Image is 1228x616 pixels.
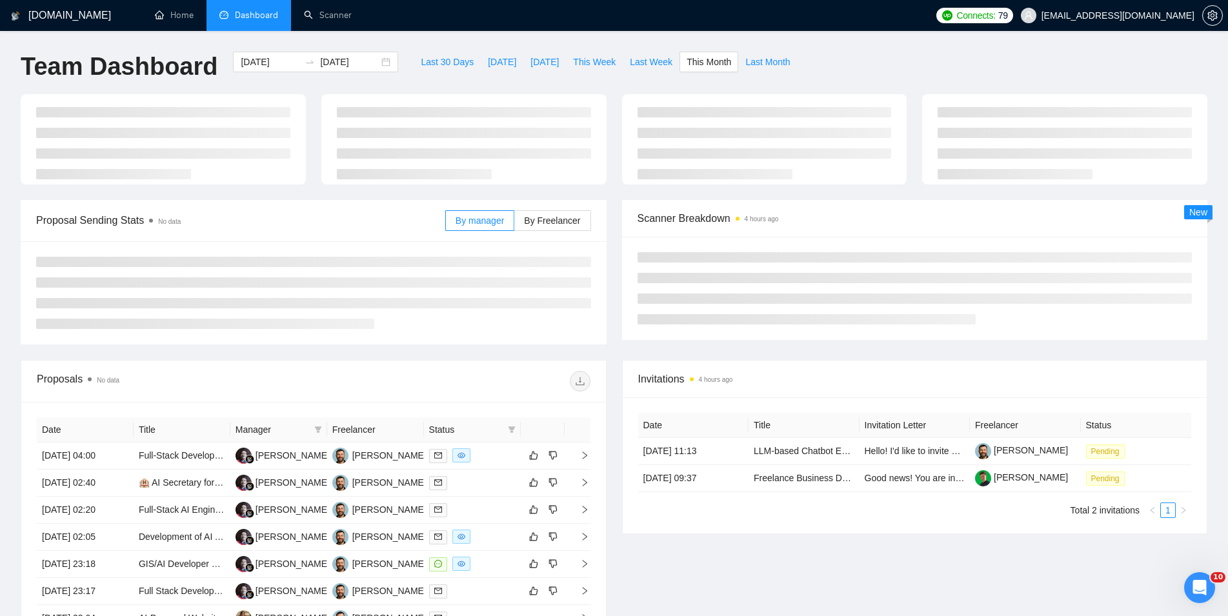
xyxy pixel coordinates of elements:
span: right [570,451,589,460]
h1: Team Dashboard [21,52,217,82]
a: SS[PERSON_NAME] [236,558,330,568]
span: 79 [998,8,1008,23]
th: Freelancer [327,417,424,442]
td: Full-Stack Developer for a Modern SaaS/EdTech Education Hiring Platform (MVP Concept) [134,442,230,470]
span: mail [434,479,442,486]
span: message [434,560,442,568]
li: Next Page [1176,502,1191,518]
span: 10 [1211,572,1225,582]
span: Last Month [745,55,790,69]
span: user [1024,11,1033,20]
span: Pending [1086,472,1125,486]
td: [DATE] 09:37 [638,465,749,492]
a: Pending [1086,473,1130,483]
span: mail [434,452,442,459]
span: Connects: [956,8,995,23]
span: dislike [549,477,558,488]
img: gigradar-bm.png [245,563,254,572]
iframe: Intercom live chat [1184,572,1215,603]
a: Full Stack Developer Needed to Build Rental Application Platform [139,586,400,596]
img: SS [236,502,252,518]
span: Invitations [638,371,1192,387]
img: VK [332,448,348,464]
a: searchScanner [304,10,352,21]
a: VK[PERSON_NAME] [332,504,427,514]
div: [PERSON_NAME] [256,475,330,490]
span: Manager [236,422,309,437]
span: New [1189,207,1207,217]
input: End date [320,55,379,69]
img: VK [332,502,348,518]
div: [PERSON_NAME] [256,557,330,571]
span: like [529,504,538,515]
a: Development of AI Agents and SaaS Platform [139,532,321,542]
button: like [526,529,541,544]
button: setting [1202,5,1223,26]
span: dislike [549,450,558,461]
span: right [570,505,589,514]
a: SS[PERSON_NAME] [236,504,330,514]
a: 🏨 AI Secretary for Hotel Management (Full-Stack + AI Voice Chatbot) [139,477,419,488]
span: right [570,478,589,487]
img: gigradar-bm.png [245,482,254,491]
button: dislike [545,529,561,544]
li: Total 2 invitations [1071,502,1140,518]
img: SS [236,448,252,464]
img: c1-JWQDXWEy3CnA6sRtFzzU22paoDq5cZnWyBNc3HWqwvuW0qNnjm1CMP-YmbEEtPC [975,443,991,459]
span: right [570,559,589,568]
a: VK[PERSON_NAME] [332,531,427,541]
img: VK [332,583,348,599]
a: [PERSON_NAME] [975,472,1068,482]
a: Freelance Business Development Consultant – IT Outsourcing ([GEOGRAPHIC_DATA] & US Market) [754,473,1160,483]
button: like [526,556,541,571]
td: Freelance Business Development Consultant – IT Outsourcing (Europe & US Market) [749,465,860,492]
th: Freelancer [970,413,1081,438]
img: VK [332,556,348,572]
span: By manager [456,215,504,226]
span: By Freelancer [524,215,580,226]
td: Full Stack Developer Needed to Build Rental Application Platform [134,578,230,605]
span: Last Week [630,55,672,69]
a: setting [1202,10,1223,21]
img: c1CkLHUIwD5Ucvm7oiXNAph9-NOmZLZpbVsUrINqn_V_EzHsJW7P7QxldjUFcJOdWX [975,470,991,486]
span: left [1149,506,1156,514]
span: filter [314,426,322,433]
a: Full-Stack AI Engineer Needed for Innovative Project [139,504,350,515]
span: filter [505,420,518,439]
td: [DATE] 23:17 [37,578,134,605]
button: dislike [545,475,561,490]
span: filter [508,426,516,433]
img: logo [11,6,20,26]
a: 1 [1161,503,1175,517]
th: Date [638,413,749,438]
img: SS [236,529,252,545]
td: [DATE] 11:13 [638,438,749,465]
a: SS[PERSON_NAME] [236,450,330,460]
button: like [526,448,541,463]
td: [DATE] 02:40 [37,470,134,497]
img: SS [236,475,252,491]
button: This Week [566,52,623,72]
span: eye [458,533,465,541]
li: 1 [1160,502,1176,518]
div: [PERSON_NAME] [256,448,330,462]
img: gigradar-bm.png [245,590,254,599]
button: [DATE] [481,52,523,72]
span: like [529,532,538,542]
a: LLM-based Chatbot Engineer (Python, AI/ML) [754,446,936,456]
span: [DATE] [488,55,516,69]
img: SS [236,583,252,599]
button: Last 30 Days [414,52,481,72]
td: GIS/AI Developer Needed for Proof-of-Concept Application [134,551,230,578]
button: Last Week [623,52,679,72]
td: Full-Stack AI Engineer Needed for Innovative Project [134,497,230,524]
button: right [1176,502,1191,518]
th: Date [37,417,134,442]
li: Previous Page [1145,502,1160,518]
span: swap-right [305,57,315,67]
th: Invitation Letter [860,413,971,438]
span: mail [434,587,442,595]
span: No data [97,377,119,384]
span: eye [458,560,465,568]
